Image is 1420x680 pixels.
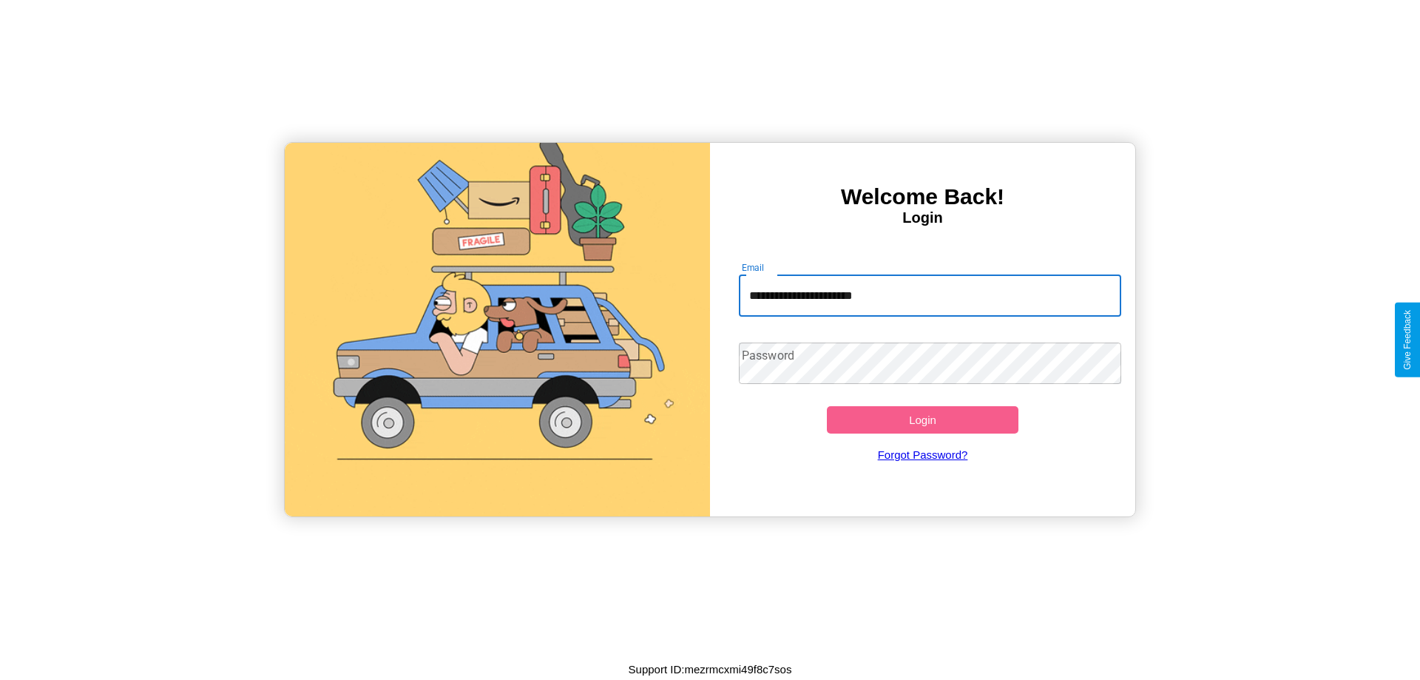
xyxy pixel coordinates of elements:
img: gif [285,143,710,516]
button: Login [827,406,1018,434]
div: Give Feedback [1402,310,1413,370]
label: Email [742,261,765,274]
a: Forgot Password? [731,434,1115,476]
p: Support ID: mezrmcxmi49f8c7sos [629,659,792,679]
h4: Login [710,209,1135,226]
h3: Welcome Back! [710,184,1135,209]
